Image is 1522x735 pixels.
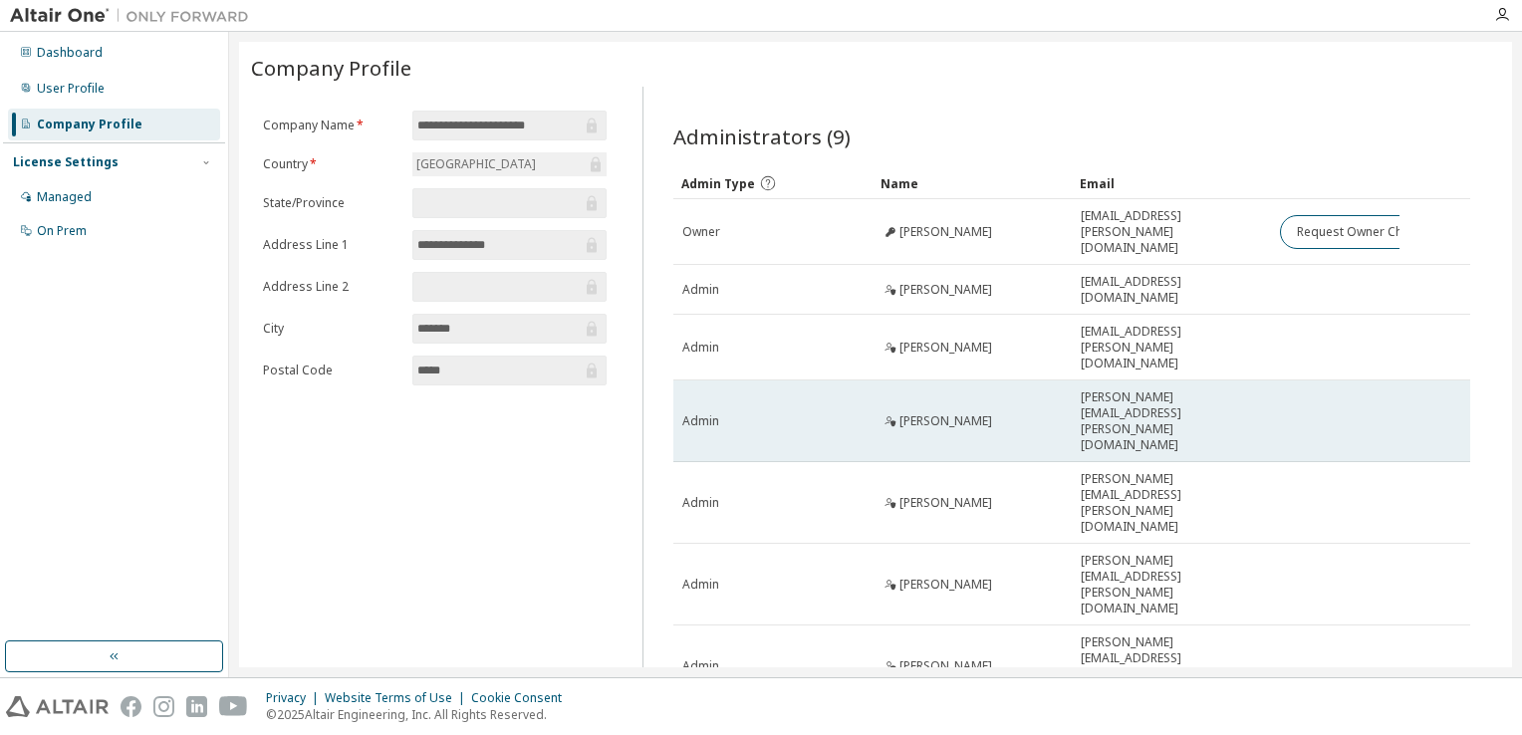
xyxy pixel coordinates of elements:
[6,696,109,717] img: altair_logo.svg
[682,340,719,356] span: Admin
[263,195,400,211] label: State/Province
[899,413,992,429] span: [PERSON_NAME]
[1081,553,1262,616] span: [PERSON_NAME][EMAIL_ADDRESS][PERSON_NAME][DOMAIN_NAME]
[881,167,1064,199] div: Name
[263,363,400,378] label: Postal Code
[37,189,92,205] div: Managed
[682,495,719,511] span: Admin
[325,690,471,706] div: Website Terms of Use
[37,223,87,239] div: On Prem
[682,282,719,298] span: Admin
[1081,208,1262,256] span: [EMAIL_ADDRESS][PERSON_NAME][DOMAIN_NAME]
[682,658,719,674] span: Admin
[1280,215,1448,249] button: Request Owner Change
[682,224,720,240] span: Owner
[266,690,325,706] div: Privacy
[266,706,574,723] p: © 2025 Altair Engineering, Inc. All Rights Reserved.
[682,413,719,429] span: Admin
[37,81,105,97] div: User Profile
[121,696,141,717] img: facebook.svg
[37,117,142,132] div: Company Profile
[1081,471,1262,535] span: [PERSON_NAME][EMAIL_ADDRESS][PERSON_NAME][DOMAIN_NAME]
[899,577,992,593] span: [PERSON_NAME]
[10,6,259,26] img: Altair One
[1081,274,1262,306] span: [EMAIL_ADDRESS][DOMAIN_NAME]
[37,45,103,61] div: Dashboard
[673,122,851,150] span: Administrators (9)
[1081,634,1262,698] span: [PERSON_NAME][EMAIL_ADDRESS][PERSON_NAME][DOMAIN_NAME]
[13,154,119,170] div: License Settings
[681,175,755,192] span: Admin Type
[899,658,992,674] span: [PERSON_NAME]
[1080,167,1263,199] div: Email
[1081,389,1262,453] span: [PERSON_NAME][EMAIL_ADDRESS][PERSON_NAME][DOMAIN_NAME]
[263,118,400,133] label: Company Name
[412,152,607,176] div: [GEOGRAPHIC_DATA]
[682,577,719,593] span: Admin
[263,156,400,172] label: Country
[899,224,992,240] span: [PERSON_NAME]
[219,696,248,717] img: youtube.svg
[263,279,400,295] label: Address Line 2
[899,340,992,356] span: [PERSON_NAME]
[899,282,992,298] span: [PERSON_NAME]
[186,696,207,717] img: linkedin.svg
[471,690,574,706] div: Cookie Consent
[153,696,174,717] img: instagram.svg
[263,321,400,337] label: City
[899,495,992,511] span: [PERSON_NAME]
[251,54,411,82] span: Company Profile
[1081,324,1262,371] span: [EMAIL_ADDRESS][PERSON_NAME][DOMAIN_NAME]
[263,237,400,253] label: Address Line 1
[413,153,539,175] div: [GEOGRAPHIC_DATA]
